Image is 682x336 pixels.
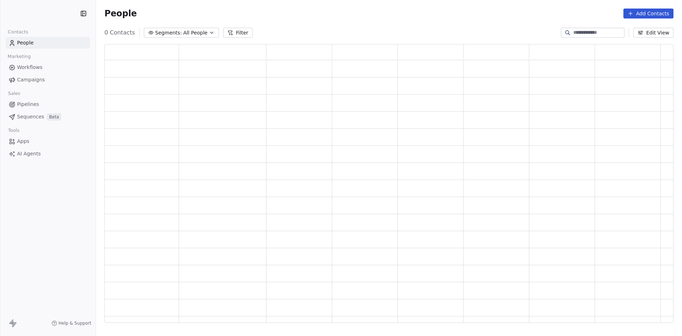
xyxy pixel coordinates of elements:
[6,62,90,73] a: Workflows
[6,111,90,123] a: SequencesBeta
[47,113,61,121] span: Beta
[623,9,673,18] button: Add Contacts
[633,28,673,38] button: Edit View
[5,27,31,37] span: Contacts
[5,88,23,99] span: Sales
[17,76,45,84] span: Campaigns
[17,138,29,145] span: Apps
[6,98,90,110] a: Pipelines
[17,64,43,71] span: Workflows
[6,148,90,160] a: AI Agents
[17,113,44,121] span: Sequences
[104,8,137,19] span: People
[17,150,41,158] span: AI Agents
[52,320,91,326] a: Help & Support
[6,74,90,86] a: Campaigns
[6,37,90,49] a: People
[59,320,91,326] span: Help & Support
[17,101,39,108] span: Pipelines
[17,39,34,47] span: People
[104,28,135,37] span: 0 Contacts
[5,51,34,62] span: Marketing
[5,125,22,136] span: Tools
[6,135,90,147] a: Apps
[155,29,182,37] span: Segments:
[183,29,207,37] span: All People
[223,28,253,38] button: Filter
